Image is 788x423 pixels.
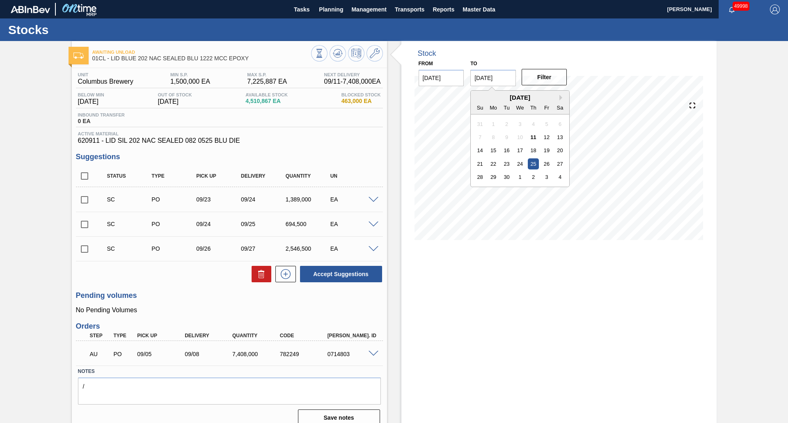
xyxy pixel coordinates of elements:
div: Suggestion Created [105,221,155,227]
div: Stock [418,49,436,58]
div: Purchase order [149,196,199,203]
div: Choose Saturday, September 27th, 2025 [554,158,566,169]
span: 4,510,867 EA [245,98,288,104]
div: Choose Tuesday, September 30th, 2025 [501,171,512,183]
span: Next Delivery [324,72,381,77]
div: Su [474,102,486,113]
div: 09/25/2025 [239,221,289,227]
div: Not available Wednesday, September 10th, 2025 [515,132,526,143]
div: Choose Saturday, September 20th, 2025 [554,145,566,156]
div: 09/08/2025 [183,351,236,357]
button: Notifications [719,4,745,15]
div: 09/05/2025 [135,351,188,357]
span: 620911 - LID SIL 202 NAC SEALED 082 0525 BLU DIE [78,137,381,144]
div: Choose Thursday, September 11th, 2025 [528,132,539,143]
textarea: / [78,377,381,405]
div: Suggestion Created [105,196,155,203]
button: Accept Suggestions [300,266,382,282]
div: 09/27/2025 [239,245,289,252]
div: Step [88,333,112,338]
div: 0714803 [325,351,379,357]
span: [DATE] [158,98,192,105]
span: Awaiting Unload [92,50,311,55]
label: Notes [78,366,381,377]
div: month 2025-09 [474,117,567,184]
div: Choose Sunday, September 21st, 2025 [474,158,486,169]
div: 09/23/2025 [194,196,244,203]
div: Choose Wednesday, September 24th, 2025 [515,158,526,169]
div: Type [111,333,136,338]
div: [PERSON_NAME]. ID [325,333,379,338]
div: Choose Monday, September 15th, 2025 [488,145,499,156]
div: Choose Thursday, October 2nd, 2025 [528,171,539,183]
div: Suggestion Created [105,245,155,252]
div: Pick up [194,173,244,179]
div: Choose Thursday, September 25th, 2025 [528,158,539,169]
span: Below Min [78,92,104,97]
div: Th [528,102,539,113]
button: Filter [522,69,567,85]
div: Choose Thursday, September 18th, 2025 [528,145,539,156]
div: Purchase order [111,351,136,357]
p: No Pending Volumes [76,306,383,314]
div: Not available Tuesday, September 9th, 2025 [501,132,512,143]
div: Not available Monday, September 8th, 2025 [488,132,499,143]
span: Unit [78,72,133,77]
div: Delivery [183,333,236,338]
img: TNhmsLtSVTkK8tSr43FrP2fwEKptu5GPRR3wAAAABJRU5ErkJggg== [11,6,50,13]
button: Go to Master Data / General [367,45,383,62]
span: Planning [319,5,343,14]
div: [DATE] [471,94,569,101]
span: 09/11 - 7,408,000 EA [324,78,381,85]
img: Ícone [73,53,84,59]
span: 7,225,887 EA [247,78,287,85]
div: Fr [541,102,552,113]
span: 1,500,000 EA [170,78,210,85]
span: [DATE] [78,98,104,105]
div: Status [105,173,155,179]
span: 01CL - LID BLUE 202 NAC SEALED BLU 1222 MCC EPOXY [92,55,311,62]
div: Choose Sunday, September 28th, 2025 [474,171,486,183]
button: Schedule Inventory [348,45,364,62]
input: mm/dd/yyyy [470,70,516,86]
button: Update Chart [330,45,346,62]
div: Choose Tuesday, September 16th, 2025 [501,145,512,156]
div: Not available Sunday, September 7th, 2025 [474,132,486,143]
div: Choose Friday, September 12th, 2025 [541,132,552,143]
div: Not available Monday, September 1st, 2025 [488,118,499,129]
span: Available Stock [245,92,288,97]
button: Next Month [559,95,565,101]
div: Pick up [135,333,188,338]
div: Choose Friday, September 19th, 2025 [541,145,552,156]
div: Not available Sunday, August 31st, 2025 [474,118,486,129]
div: Not available Thursday, September 4th, 2025 [528,118,539,129]
div: 09/26/2025 [194,245,244,252]
div: Choose Monday, September 29th, 2025 [488,171,499,183]
div: Accept Suggestions [296,265,383,283]
div: Delivery [239,173,289,179]
div: Delete Suggestions [247,266,271,282]
span: 463,000 EA [341,98,381,104]
div: Not available Friday, September 5th, 2025 [541,118,552,129]
div: 1,389,000 [284,196,333,203]
div: 782249 [278,351,331,357]
img: Logout [770,5,780,14]
button: Stocks Overview [311,45,328,62]
div: 09/24/2025 [239,196,289,203]
div: We [515,102,526,113]
div: Code [278,333,331,338]
span: Blocked Stock [341,92,381,97]
h3: Orders [76,322,383,331]
span: Transports [395,5,424,14]
div: 7,408,000 [230,351,284,357]
div: Mo [488,102,499,113]
span: Master Data [463,5,495,14]
span: 49998 [733,2,749,11]
span: MIN S.P. [170,72,210,77]
span: Active Material [78,131,381,136]
h3: Suggestions [76,153,383,161]
div: Choose Wednesday, September 17th, 2025 [515,145,526,156]
div: Purchase order [149,245,199,252]
div: Choose Saturday, October 4th, 2025 [554,171,566,183]
div: New suggestion [271,266,296,282]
